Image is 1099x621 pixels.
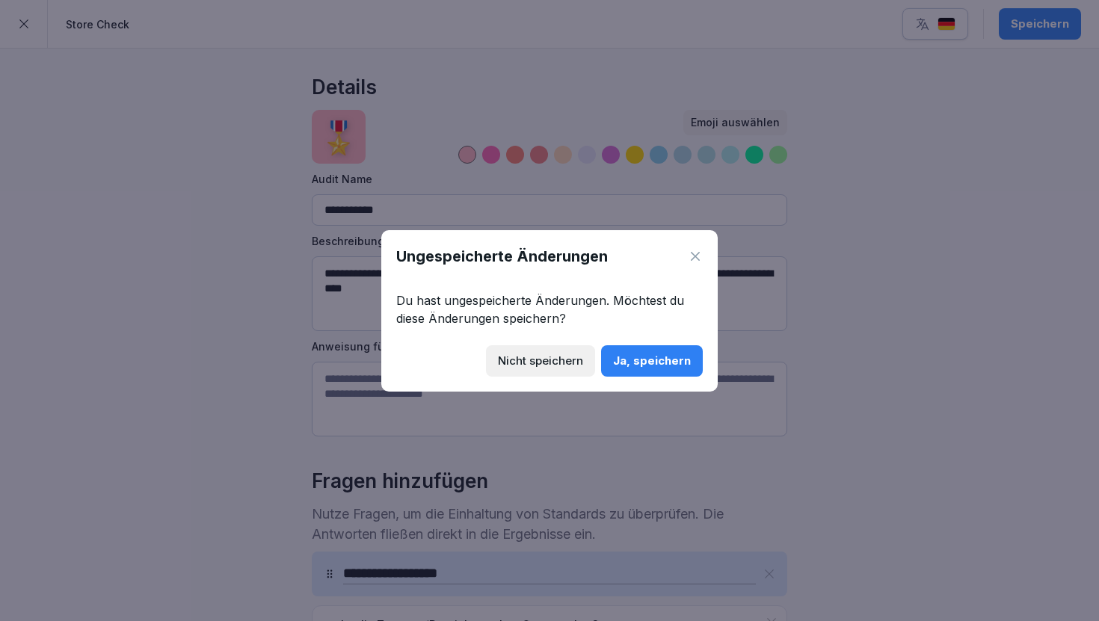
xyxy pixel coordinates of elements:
h1: Ungespeicherte Änderungen [396,245,608,268]
button: Nicht speichern [486,345,595,377]
div: Nicht speichern [498,353,583,369]
p: Du hast ungespeicherte Änderungen. Möchtest du diese Änderungen speichern? [396,291,703,327]
button: Ja, speichern [601,345,703,377]
div: Ja, speichern [613,353,691,369]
